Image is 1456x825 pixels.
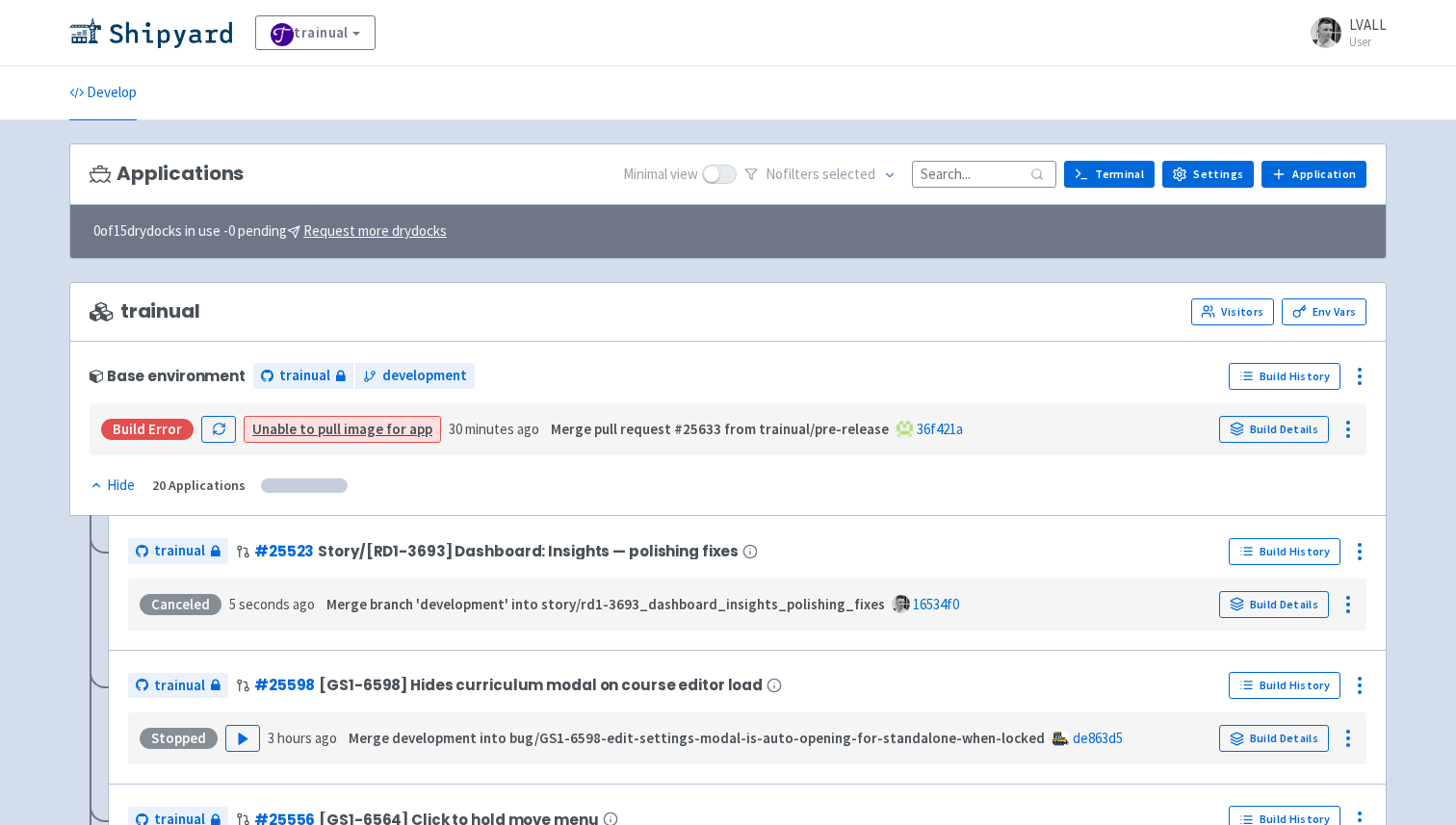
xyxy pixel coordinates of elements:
[1229,672,1340,699] a: Build History
[326,595,885,613] strong: Merge branch 'development' into story/rd1-3693_dashboard_insights_polishing_fixes
[140,728,218,749] div: Stopped
[1299,17,1387,48] a: LVALL User
[822,165,875,183] span: selected
[69,17,232,48] img: Shipyard logo
[551,420,889,438] strong: Merge pull request #25633 from trainual/pre-release
[152,475,246,497] div: 20 Applications
[268,729,337,747] time: 3 hours ago
[101,419,194,440] div: Build Error
[279,365,330,387] span: trainual
[318,543,739,559] span: Story/[RD1-3693] Dashboard: Insights — polishing fixes
[255,15,376,50] a: trainual
[1191,298,1274,325] a: Visitors
[766,164,875,186] span: No filter s
[252,420,432,438] a: Unable to pull image for app
[1282,298,1366,325] a: Env Vars
[917,420,963,438] a: 36f421a
[229,595,315,613] time: 5 seconds ago
[90,475,137,497] button: Hide
[349,729,1045,747] strong: Merge development into bug/GS1-6598-edit-settings-modal-is-auto-opening-for-standalone-when-locked
[254,675,315,695] a: #25598
[154,675,205,697] span: trainual
[449,420,539,438] time: 30 minutes ago
[128,538,228,564] a: trainual
[913,595,959,613] a: 16534f0
[90,475,135,497] div: Hide
[912,161,1056,187] input: Search...
[90,163,244,185] h3: Applications
[69,66,137,120] a: Develop
[140,594,221,615] div: Canceled
[303,221,447,240] u: Request more drydocks
[382,365,467,387] span: development
[1349,36,1387,48] small: User
[90,368,246,384] div: Base environment
[128,673,228,699] a: trainual
[253,363,353,389] a: trainual
[355,363,475,389] a: development
[1219,591,1329,618] a: Build Details
[1261,161,1366,188] a: Application
[254,541,314,561] a: #25523
[225,725,260,752] button: Play
[319,677,763,693] span: [GS1-6598] Hides curriculum modal on course editor load
[1219,416,1329,443] a: Build Details
[90,300,200,322] span: trainual
[93,220,447,243] span: 0 of 15 drydocks in use - 0 pending
[154,540,205,562] span: trainual
[623,164,698,186] span: Minimal view
[1073,729,1123,747] a: de863d5
[1229,363,1340,390] a: Build History
[1229,538,1340,565] a: Build History
[1162,161,1254,188] a: Settings
[1349,15,1387,34] span: LVALL
[1219,725,1329,752] a: Build Details
[1064,161,1155,188] a: Terminal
